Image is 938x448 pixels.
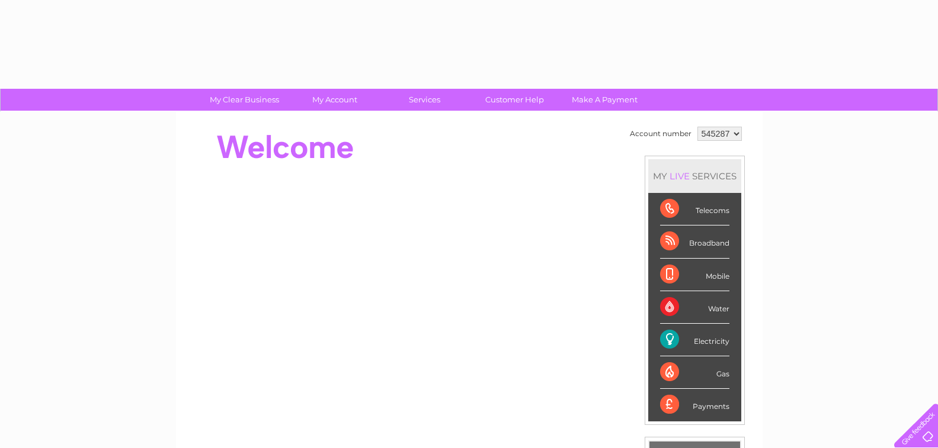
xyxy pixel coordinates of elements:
[627,124,694,144] td: Account number
[660,225,729,258] div: Broadband
[660,356,729,389] div: Gas
[286,89,383,111] a: My Account
[667,170,692,182] div: LIVE
[660,324,729,356] div: Electricity
[556,89,654,111] a: Make A Payment
[466,89,564,111] a: Customer Help
[660,389,729,421] div: Payments
[648,159,741,193] div: MY SERVICES
[376,89,473,111] a: Services
[196,89,293,111] a: My Clear Business
[660,193,729,225] div: Telecoms
[660,291,729,324] div: Water
[660,259,729,291] div: Mobile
